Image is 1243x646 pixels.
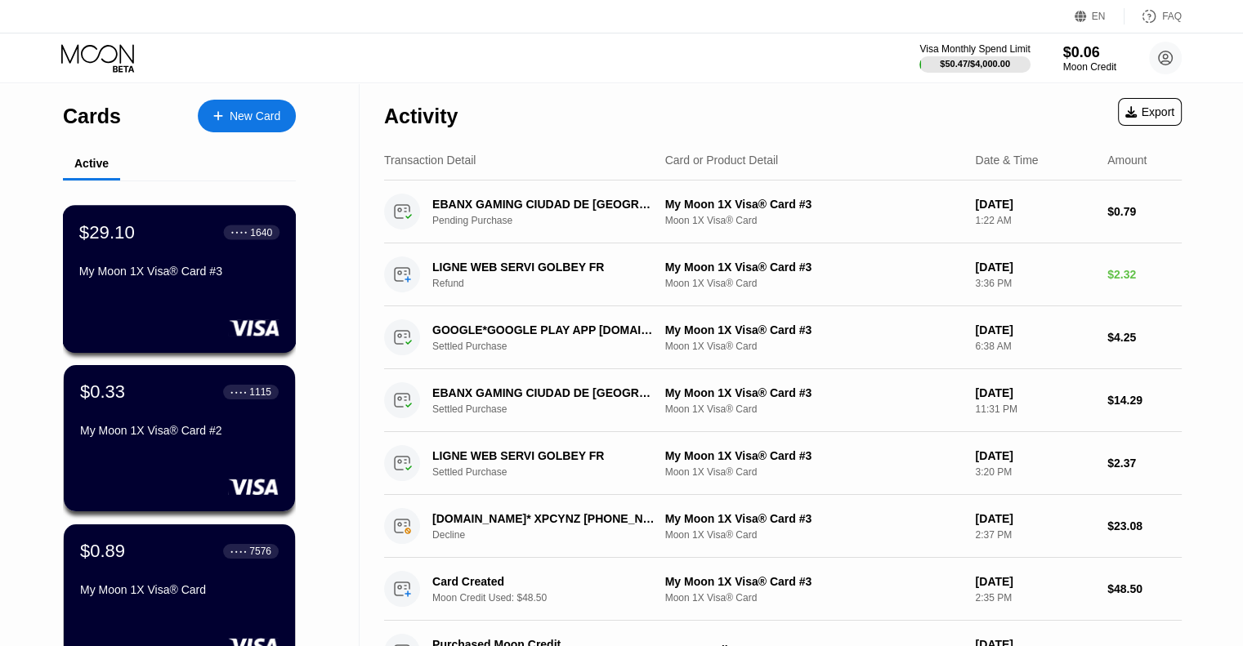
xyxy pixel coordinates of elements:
[975,529,1094,541] div: 2:37 PM
[1107,457,1182,470] div: $2.37
[1125,105,1174,118] div: Export
[80,583,279,596] div: My Moon 1X Visa® Card
[975,323,1094,336] div: [DATE]
[975,198,1094,211] div: [DATE]
[1107,154,1147,167] div: Amount
[432,449,656,462] div: LIGNE WEB SERVI GOLBEY FR
[665,154,779,167] div: Card or Product Detail
[1075,8,1125,25] div: EN
[919,43,1030,73] div: Visa Monthly Spend Limit$50.47/$4,000.00
[384,369,1182,432] div: EBANX GAMING CIUDAD DE [GEOGRAPHIC_DATA]Settled PurchaseMy Moon 1X Visa® Card #3Moon 1X Visa® Car...
[79,221,135,243] div: $29.10
[432,512,656,525] div: [DOMAIN_NAME]* XPCYNZ [PHONE_NUMBER] US
[1107,205,1182,218] div: $0.79
[63,105,121,128] div: Cards
[64,365,295,511] div: $0.33● ● ● ●1115My Moon 1X Visa® Card #2
[665,592,963,604] div: Moon 1X Visa® Card
[665,278,963,289] div: Moon 1X Visa® Card
[975,341,1094,352] div: 6:38 AM
[665,323,963,336] div: My Moon 1X Visa® Card #3
[432,386,656,399] div: EBANX GAMING CIUDAD DE [GEOGRAPHIC_DATA]
[1063,44,1116,73] div: $0.06Moon Credit
[1063,44,1116,61] div: $0.06
[384,306,1182,369] div: GOOGLE*GOOGLE PLAY APP [DOMAIN_NAME][URL]Settled PurchaseMy Moon 1X Visa® Card #3Moon 1X Visa® Ca...
[249,546,271,557] div: 7576
[384,105,458,128] div: Activity
[80,541,125,562] div: $0.89
[1107,331,1182,344] div: $4.25
[198,100,296,132] div: New Card
[975,403,1094,415] div: 11:31 PM
[1107,268,1182,281] div: $2.32
[432,529,673,541] div: Decline
[230,109,280,123] div: New Card
[975,386,1094,399] div: [DATE]
[432,466,673,478] div: Settled Purchase
[384,432,1182,495] div: LIGNE WEB SERVI GOLBEY FRSettled PurchaseMy Moon 1X Visa® Card #3Moon 1X Visa® Card[DATE]3:20 PM$...
[230,549,247,554] div: ● ● ● ●
[665,215,963,226] div: Moon 1X Visa® Card
[1125,8,1182,25] div: FAQ
[432,341,673,352] div: Settled Purchase
[975,449,1094,462] div: [DATE]
[74,157,109,170] div: Active
[432,323,656,336] div: GOOGLE*GOOGLE PLAY APP [DOMAIN_NAME][URL]
[64,206,295,352] div: $29.10● ● ● ●1640My Moon 1X Visa® Card #3
[432,198,656,211] div: EBANX GAMING CIUDAD DE [GEOGRAPHIC_DATA]
[665,529,963,541] div: Moon 1X Visa® Card
[80,381,125,403] div: $0.33
[432,403,673,415] div: Settled Purchase
[665,386,963,399] div: My Moon 1X Visa® Card #3
[975,466,1094,478] div: 3:20 PM
[80,424,279,437] div: My Moon 1X Visa® Card #2
[432,278,673,289] div: Refund
[665,403,963,415] div: Moon 1X Visa® Card
[230,390,247,394] div: ● ● ● ●
[432,575,656,588] div: Card Created
[975,278,1094,289] div: 3:36 PM
[432,592,673,604] div: Moon Credit Used: $48.50
[1118,98,1182,126] div: Export
[665,512,963,525] div: My Moon 1X Visa® Card #3
[975,261,1094,274] div: [DATE]
[975,512,1094,525] div: [DATE]
[250,226,272,238] div: 1640
[940,59,1010,69] div: $50.47 / $4,000.00
[1107,519,1182,532] div: $23.08
[249,386,271,398] div: 1115
[665,449,963,462] div: My Moon 1X Visa® Card #3
[665,466,963,478] div: Moon 1X Visa® Card
[975,215,1094,226] div: 1:22 AM
[1162,11,1182,22] div: FAQ
[665,575,963,588] div: My Moon 1X Visa® Card #3
[975,575,1094,588] div: [DATE]
[79,265,279,278] div: My Moon 1X Visa® Card #3
[384,243,1182,306] div: LIGNE WEB SERVI GOLBEY FRRefundMy Moon 1X Visa® Card #3Moon 1X Visa® Card[DATE]3:36 PM$2.32
[1063,61,1116,73] div: Moon Credit
[384,154,476,167] div: Transaction Detail
[1107,394,1182,407] div: $14.29
[1107,582,1182,595] div: $48.50
[919,43,1030,55] div: Visa Monthly Spend Limit
[432,261,656,274] div: LIGNE WEB SERVI GOLBEY FR
[665,198,963,211] div: My Moon 1X Visa® Card #3
[665,261,963,274] div: My Moon 1X Visa® Card #3
[1092,11,1106,22] div: EN
[384,180,1182,243] div: EBANX GAMING CIUDAD DE [GEOGRAPHIC_DATA]Pending PurchaseMy Moon 1X Visa® Card #3Moon 1X Visa® Car...
[384,558,1182,621] div: Card CreatedMoon Credit Used: $48.50My Moon 1X Visa® Card #3Moon 1X Visa® Card[DATE]2:35 PM$48.50
[665,341,963,352] div: Moon 1X Visa® Card
[975,592,1094,604] div: 2:35 PM
[384,495,1182,558] div: [DOMAIN_NAME]* XPCYNZ [PHONE_NUMBER] USDeclineMy Moon 1X Visa® Card #3Moon 1X Visa® Card[DATE]2:3...
[975,154,1038,167] div: Date & Time
[231,229,248,234] div: ● ● ● ●
[432,215,673,226] div: Pending Purchase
